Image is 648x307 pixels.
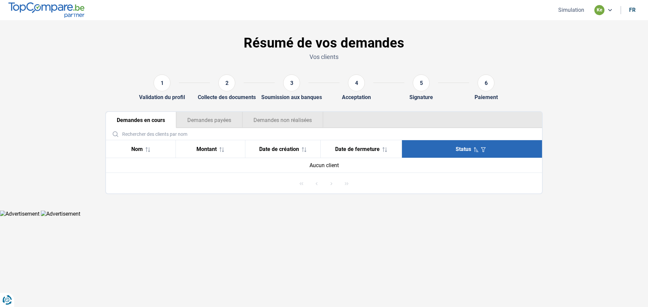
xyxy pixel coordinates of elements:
span: Nom [131,146,143,152]
div: Signature [409,94,433,100]
div: 1 [154,74,170,91]
button: Demandes en cours [106,112,176,128]
span: Status [456,146,471,152]
div: Soumission aux banques [261,94,322,100]
div: Collecte des documents [198,94,256,100]
div: fr [629,7,636,13]
button: Demandes non réalisées [242,112,323,128]
h1: Résumé de vos demandes [105,35,543,51]
div: 5 [413,74,430,91]
div: 6 [478,74,494,91]
span: Date de fermeture [335,146,380,152]
div: 3 [283,74,300,91]
button: Simulation [556,6,586,13]
span: Date de création [259,146,299,152]
button: Next Page [325,177,338,190]
div: 4 [348,74,365,91]
span: Montant [196,146,217,152]
img: TopCompare.be [8,2,84,18]
div: Acceptation [342,94,371,100]
button: Demandes payées [176,112,242,128]
button: Last Page [340,177,353,190]
div: ke [594,5,604,15]
div: Aucun client [111,162,537,168]
div: 2 [218,74,235,91]
button: Previous Page [310,177,323,190]
img: Advertisement [41,211,80,217]
p: Vos clients [105,53,543,61]
button: First Page [295,177,308,190]
div: Paiement [475,94,498,100]
input: Rechercher des clients par nom [109,128,539,140]
div: Validation du profil [139,94,185,100]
